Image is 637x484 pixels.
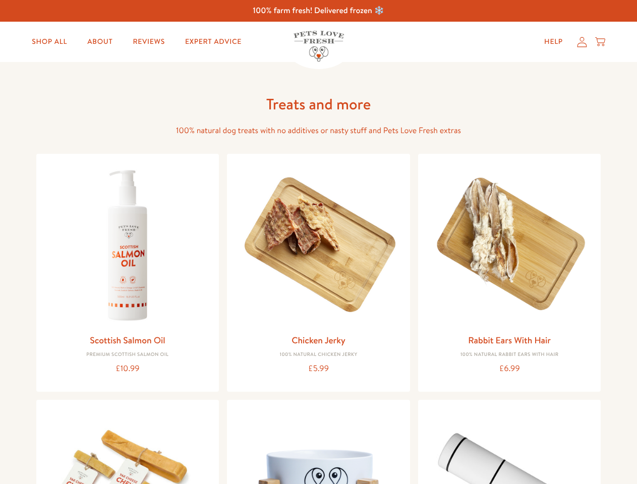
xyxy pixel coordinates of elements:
img: Chicken Jerky [235,162,402,329]
a: Expert Advice [177,32,250,52]
div: 100% Natural Chicken Jerky [235,352,402,358]
a: Rabbit Ears With Hair [468,334,551,346]
a: Help [536,32,571,52]
a: About [79,32,121,52]
img: Pets Love Fresh [294,31,344,62]
div: Premium Scottish Salmon Oil [44,352,211,358]
a: Chicken Jerky [292,334,345,346]
h1: Treats and more [157,94,480,114]
div: £10.99 [44,362,211,376]
a: Reviews [125,32,172,52]
span: 100% natural dog treats with no additives or nasty stuff and Pets Love Fresh extras [176,125,461,136]
a: Shop All [24,32,75,52]
img: Rabbit Ears With Hair [426,162,593,329]
div: 100% Natural Rabbit Ears with hair [426,352,593,358]
img: Scottish Salmon Oil [44,162,211,329]
div: £5.99 [235,362,402,376]
div: £6.99 [426,362,593,376]
a: Scottish Salmon Oil [90,334,165,346]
